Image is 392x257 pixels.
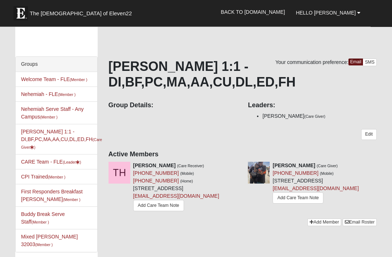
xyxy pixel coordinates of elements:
strong: [PERSON_NAME] [133,163,176,169]
a: [EMAIL_ADDRESS][DOMAIN_NAME] [273,186,359,192]
small: (Home) [180,179,193,184]
a: Email Roster [343,219,377,226]
img: Eleven22 logo [13,6,28,21]
a: Nehemiah Serve Staff - Any Campus(Member ) [21,107,84,120]
a: Email [348,59,363,66]
span: Hello [PERSON_NAME] [296,10,356,16]
a: The [DEMOGRAPHIC_DATA] of Eleven22 [10,3,155,21]
span: The [DEMOGRAPHIC_DATA] of Eleven22 [30,10,132,17]
a: Nehemiah - FLE(Member ) [21,92,75,97]
small: (Member ) [40,115,57,120]
small: (Member ) [70,78,87,82]
a: [PHONE_NUMBER] [133,170,179,176]
small: (Care Giver) [304,115,325,119]
small: (Leader ) [63,160,81,165]
small: (Member ) [58,93,75,97]
a: Add Care Team Note [133,200,184,212]
a: CPI Trained(Member ) [21,174,65,180]
h4: Leaders: [248,102,377,110]
small: (Care Giver) [317,164,338,168]
a: [PHONE_NUMBER] [273,170,318,176]
small: (Mobile) [320,172,334,176]
small: (Mobile) [180,172,194,176]
h4: Active Members [109,151,377,159]
a: [EMAIL_ADDRESS][DOMAIN_NAME] [133,193,219,199]
a: Mixed [PERSON_NAME] 32003(Member ) [21,234,78,248]
a: First Responders Breakfast [PERSON_NAME](Member ) [21,189,83,202]
a: CARE Team - FLE(Leader) [21,159,81,165]
small: (Member ) [35,243,53,247]
strong: [PERSON_NAME] [273,163,315,169]
a: Add Member [307,219,341,226]
a: Add Care Team Note [273,193,323,204]
a: [PHONE_NUMBER] [133,178,179,184]
div: Groups [16,57,97,72]
a: SMS [363,59,377,67]
a: Edit [361,129,377,140]
a: Buddy Break Serve Staff(Member ) [21,212,65,225]
small: (Member ) [32,220,49,225]
span: Your communication preference: [275,60,348,65]
div: [STREET_ADDRESS] [273,162,359,206]
li: [PERSON_NAME] [262,113,377,120]
div: [STREET_ADDRESS] [133,162,219,213]
a: Back to [DOMAIN_NAME] [215,3,290,21]
a: Welcome Team - FLE(Member ) [21,77,87,83]
h4: Group Details: [109,102,237,110]
small: (Member ) [63,198,80,202]
a: [PERSON_NAME] 1:1 - DI,BF,PC,MA,AA,CU,DL,ED,FH(Care Giver) [21,129,102,150]
a: Hello [PERSON_NAME] [290,4,366,22]
small: (Care Receiver) [177,164,204,168]
small: (Member ) [48,175,65,180]
h1: [PERSON_NAME] 1:1 - DI,BF,PC,MA,AA,CU,DL,ED,FH [109,59,377,90]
